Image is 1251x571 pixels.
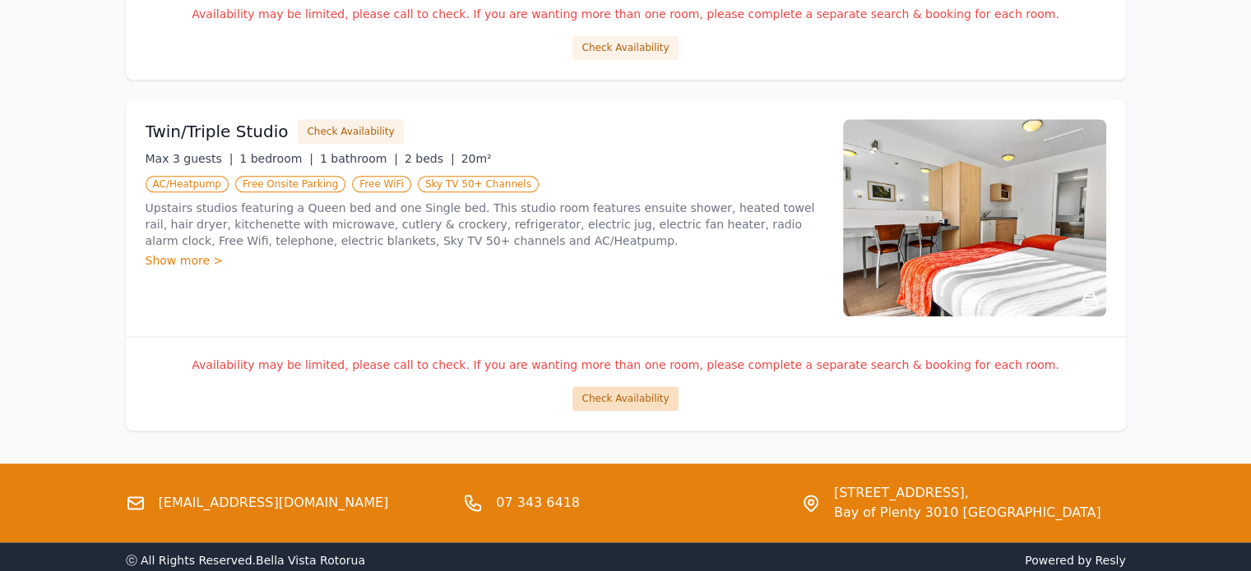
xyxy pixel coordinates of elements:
[298,119,403,144] button: Check Availability
[126,554,365,567] span: ⓒ All Rights Reserved. Bella Vista Rotorua
[352,176,411,192] span: Free WiFi
[159,493,389,513] a: [EMAIL_ADDRESS][DOMAIN_NAME]
[146,176,229,192] span: AC/Heatpump
[572,35,678,60] button: Check Availability
[146,252,823,269] div: Show more >
[496,493,580,513] a: 07 343 6418
[146,120,289,143] h3: Twin/Triple Studio
[834,503,1101,523] span: Bay of Plenty 3010 [GEOGRAPHIC_DATA]
[834,483,1101,503] span: [STREET_ADDRESS],
[235,176,345,192] span: Free Onsite Parking
[1095,554,1125,567] a: Resly
[320,152,398,165] span: 1 bathroom |
[146,200,823,249] p: Upstairs studios featuring a Queen bed and one Single bed. This studio room features ensuite show...
[418,176,539,192] span: Sky TV 50+ Channels
[146,152,234,165] span: Max 3 guests |
[405,152,455,165] span: 2 beds |
[146,6,1106,22] p: Availability may be limited, please call to check. If you are wanting more than one room, please ...
[146,357,1106,373] p: Availability may be limited, please call to check. If you are wanting more than one room, please ...
[572,386,678,411] button: Check Availability
[239,152,313,165] span: 1 bedroom |
[461,152,492,165] span: 20m²
[632,552,1126,569] span: Powered by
